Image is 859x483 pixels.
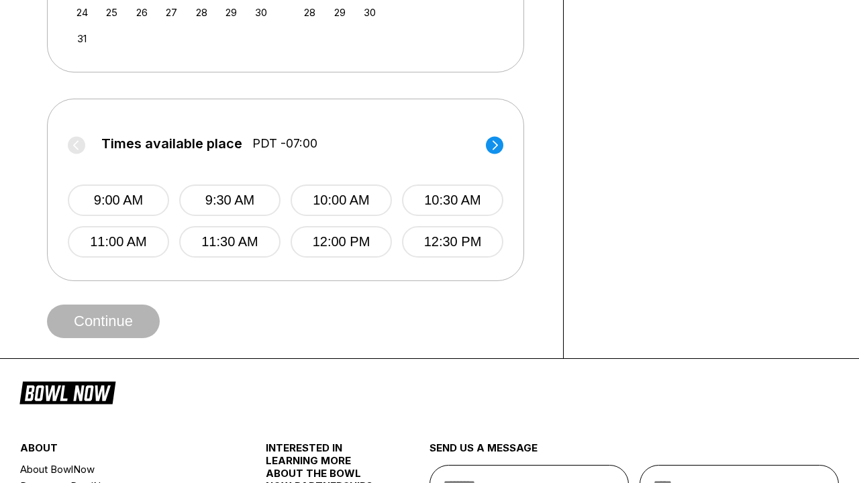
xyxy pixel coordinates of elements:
div: Choose Monday, August 25th, 2025 [103,3,121,21]
div: Choose Sunday, August 31st, 2025 [73,30,91,48]
div: Choose Tuesday, September 30th, 2025 [360,3,378,21]
div: send us a message [429,441,839,465]
button: 10:00 AM [291,184,392,216]
div: Choose Saturday, August 30th, 2025 [252,3,270,21]
button: 11:30 AM [179,226,281,258]
div: Choose Friday, August 29th, 2025 [222,3,240,21]
button: 10:30 AM [402,184,503,216]
button: 11:00 AM [68,226,169,258]
button: 12:00 PM [291,226,392,258]
span: PDT -07:00 [252,136,317,151]
div: Choose Sunday, September 28th, 2025 [301,3,319,21]
div: Choose Sunday, August 24th, 2025 [73,3,91,21]
div: Choose Monday, September 29th, 2025 [331,3,349,21]
button: 12:30 PM [402,226,503,258]
div: about [20,441,225,461]
div: Choose Thursday, August 28th, 2025 [193,3,211,21]
div: Choose Tuesday, August 26th, 2025 [133,3,151,21]
button: 9:30 AM [179,184,281,216]
button: 9:00 AM [68,184,169,216]
span: Times available place [101,136,242,151]
a: About BowlNow [20,461,225,478]
div: Choose Wednesday, August 27th, 2025 [162,3,181,21]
